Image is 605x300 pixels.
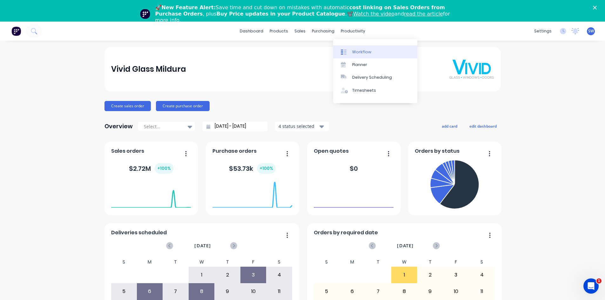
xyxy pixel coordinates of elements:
[266,283,292,299] div: 11
[313,257,339,267] div: S
[229,163,276,174] div: $ 53.73k
[137,283,163,299] div: 6
[449,60,494,79] img: Vivid Glass Mildura
[189,267,214,283] div: 1
[155,163,173,174] div: + 100 %
[217,11,345,17] b: Buy Price updates in your Product Catalogue
[162,4,216,10] b: New Feature Alert:
[111,257,137,267] div: S
[352,88,376,93] div: Timesheets
[350,164,358,173] div: $ 0
[163,283,188,299] div: 7
[392,267,417,283] div: 1
[333,45,417,58] a: Workflow
[443,257,469,267] div: F
[194,242,211,249] span: [DATE]
[266,26,291,36] div: products
[415,147,460,155] span: Orders by status
[212,147,257,155] span: Purchase orders
[129,163,173,174] div: $ 2.72M
[469,257,495,267] div: S
[469,283,494,299] div: 11
[155,4,455,23] div: 🚀 Save time and cut down on mistakes with automatic , plus .📽️ and for more info.
[392,283,417,299] div: 8
[156,101,210,111] button: Create purchase order
[366,283,391,299] div: 7
[340,283,365,299] div: 6
[215,267,240,283] div: 2
[314,147,349,155] span: Open quotes
[189,283,214,299] div: 8
[465,122,501,130] button: edit dashboard
[309,26,338,36] div: purchasing
[189,257,215,267] div: W
[291,26,309,36] div: sales
[333,71,417,84] a: Delivery Scheduling
[583,278,599,294] iframe: Intercom live chat
[596,278,602,283] span: 1
[111,283,137,299] div: 5
[593,6,599,10] div: Close
[443,283,469,299] div: 10
[266,257,292,267] div: S
[275,122,329,131] button: 4 status selected
[443,267,469,283] div: 3
[241,267,266,283] div: 3
[339,257,366,267] div: M
[397,242,413,249] span: [DATE]
[365,257,391,267] div: T
[111,147,144,155] span: Sales orders
[352,62,367,68] div: Planner
[352,49,371,55] div: Workflow
[137,257,163,267] div: M
[417,257,443,267] div: T
[417,267,443,283] div: 2
[279,123,319,130] div: 4 status selected
[531,26,555,36] div: settings
[404,11,443,17] a: read the article
[257,163,276,174] div: + 100 %
[417,283,443,299] div: 9
[338,26,368,36] div: productivity
[588,28,594,34] span: SW
[104,120,133,133] div: Overview
[469,267,494,283] div: 4
[240,257,266,267] div: F
[155,4,445,17] b: cost linking on Sales Orders from Purchase Orders
[241,283,266,299] div: 10
[333,58,417,71] a: Planner
[163,257,189,267] div: T
[333,84,417,97] a: Timesheets
[353,11,394,17] a: Watch the video
[314,283,339,299] div: 5
[391,257,417,267] div: W
[111,229,167,237] span: Deliveries scheduled
[237,26,266,36] a: dashboard
[104,101,151,111] button: Create sales order
[215,283,240,299] div: 9
[352,75,392,80] div: Delivery Scheduling
[140,9,150,19] img: Profile image for Team
[214,257,240,267] div: T
[11,26,21,36] img: Factory
[111,63,186,76] div: Vivid Glass Mildura
[438,122,461,130] button: add card
[266,267,292,283] div: 4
